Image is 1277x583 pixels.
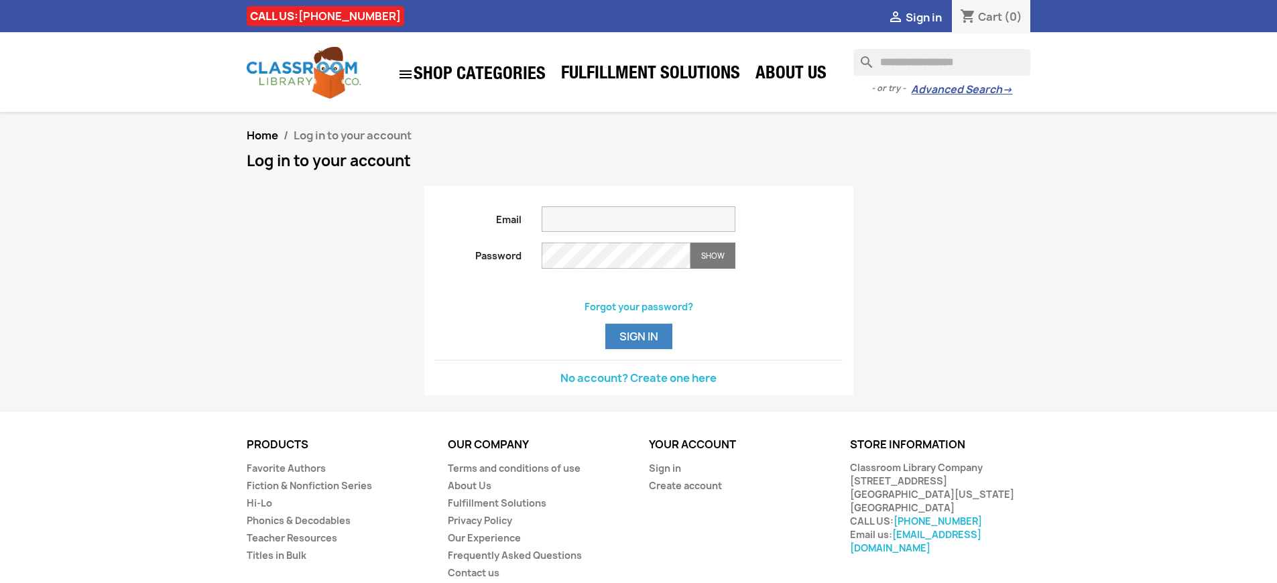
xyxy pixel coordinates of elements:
i:  [398,66,414,82]
p: Our company [448,439,629,451]
i: shopping_cart [960,9,976,25]
a: Home [247,128,278,143]
a: Titles in Bulk [247,549,306,562]
i:  [888,10,904,26]
span: Log in to your account [294,128,412,143]
a: No account? Create one here [560,371,717,385]
a: [EMAIL_ADDRESS][DOMAIN_NAME] [850,528,981,554]
input: Password input [542,243,690,269]
a: [PHONE_NUMBER] [298,9,401,23]
a: Hi-Lo [247,497,272,509]
a: Terms and conditions of use [448,462,581,474]
a: Forgot your password? [585,300,693,313]
a: Fiction & Nonfiction Series [247,479,372,492]
a: Our Experience [448,531,521,544]
a: Frequently Asked Questions [448,549,582,562]
span: → [1002,83,1012,96]
span: (0) [1004,9,1022,24]
a: Phonics & Decodables [247,514,351,527]
span: Cart [978,9,1002,24]
a:  Sign in [888,10,942,25]
input: Search [853,49,1030,76]
img: Classroom Library Company [247,47,361,99]
h1: Log in to your account [247,153,1031,169]
label: Email [425,206,532,226]
i: search [853,49,869,65]
a: Teacher Resources [247,531,337,544]
div: Classroom Library Company [STREET_ADDRESS] [GEOGRAPHIC_DATA][US_STATE] [GEOGRAPHIC_DATA] CALL US:... [850,461,1031,555]
a: About Us [749,62,833,88]
a: Advanced Search→ [911,83,1012,96]
span: - or try - [871,82,911,95]
a: SHOP CATEGORIES [391,60,552,89]
label: Password [425,243,532,263]
p: Store information [850,439,1031,451]
button: Sign in [605,324,672,349]
a: Fulfillment Solutions [448,497,546,509]
a: Privacy Policy [448,514,512,527]
a: Create account [649,479,722,492]
span: Sign in [906,10,942,25]
a: Fulfillment Solutions [554,62,747,88]
div: CALL US: [247,6,404,26]
a: Sign in [649,462,681,474]
a: Your account [649,437,736,452]
button: Show [690,243,735,269]
a: Contact us [448,566,499,579]
a: About Us [448,479,491,492]
a: [PHONE_NUMBER] [894,515,982,527]
p: Products [247,439,428,451]
a: Favorite Authors [247,462,326,474]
